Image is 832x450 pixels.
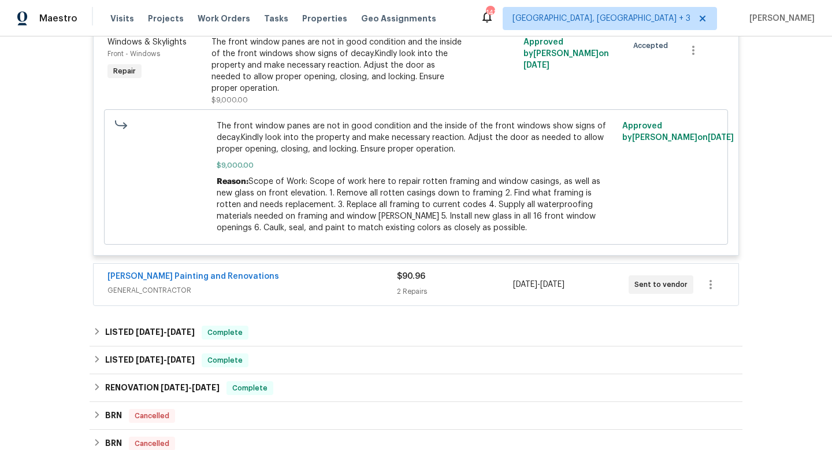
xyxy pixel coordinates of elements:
span: Properties [302,13,347,24]
span: $9,000.00 [217,160,616,171]
h6: BRN [105,409,122,423]
span: The front window panes are not in good condition and the inside of the front windows show signs o... [217,120,616,155]
span: - [136,328,195,336]
div: BRN Cancelled [90,402,742,430]
span: Front - Windows [107,50,160,57]
span: GENERAL_CONTRACTOR [107,285,397,296]
span: [DATE] [161,383,188,392]
span: [GEOGRAPHIC_DATA], [GEOGRAPHIC_DATA] + 3 [512,13,690,24]
span: [DATE] [708,134,734,142]
div: LISTED [DATE]-[DATE]Complete [90,319,742,346]
span: $9,000.00 [211,97,248,104]
span: [DATE] [523,61,549,69]
h6: LISTED [105,326,195,340]
span: Complete [203,327,247,338]
span: Approved by [PERSON_NAME] on [622,122,734,142]
span: Work Orders [198,13,250,24]
span: Scope of Work: Scope of work here to repair rotten framing and window casings, as well as new gla... [217,178,600,232]
span: [DATE] [513,281,537,289]
span: [DATE] [136,328,164,336]
a: [PERSON_NAME] Painting and Renovations [107,272,279,281]
span: Geo Assignments [361,13,436,24]
span: Reason: [217,178,248,186]
div: 141 [486,7,494,19]
span: Projects [148,13,184,24]
span: [DATE] [136,356,164,364]
span: Visits [110,13,134,24]
span: Complete [203,355,247,366]
span: Sent to vendor [634,279,692,290]
span: [DATE] [167,328,195,336]
span: Maestro [39,13,77,24]
span: [DATE] [167,356,195,364]
span: Windows & Skylights [107,38,187,46]
div: The front window panes are not in good condition and the inside of the front windows show signs o... [211,36,465,94]
span: Tasks [264,14,288,23]
span: $90.96 [397,272,425,281]
h6: RENOVATION [105,381,220,395]
span: [DATE] [540,281,564,289]
span: Repair [109,65,140,77]
span: [DATE] [192,383,220,392]
span: Complete [228,382,272,394]
span: - [513,279,564,290]
div: 2 Repairs [397,286,512,297]
div: LISTED [DATE]-[DATE]Complete [90,346,742,374]
span: Accepted [633,40,673,51]
div: RENOVATION [DATE]-[DATE]Complete [90,374,742,402]
span: - [136,356,195,364]
span: - [161,383,220,392]
span: Cancelled [130,410,174,422]
span: Approved by [PERSON_NAME] on [523,38,609,69]
h6: LISTED [105,353,195,367]
span: [PERSON_NAME] [745,13,815,24]
span: Cancelled [130,438,174,449]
